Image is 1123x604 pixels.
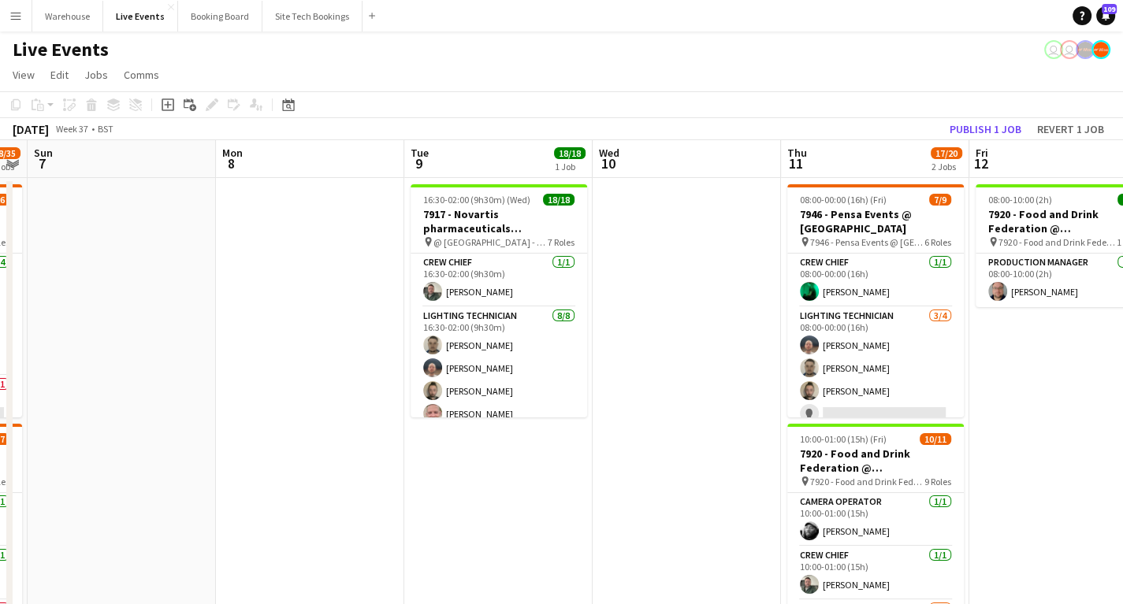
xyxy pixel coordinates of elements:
[1031,119,1110,139] button: Revert 1 job
[411,207,587,235] h3: 7917 - Novartis pharmaceuticals Corporation @ [GEOGRAPHIC_DATA]
[84,68,108,82] span: Jobs
[103,1,178,31] button: Live Events
[13,38,109,61] h1: Live Events
[13,121,49,137] div: [DATE]
[423,194,530,206] span: 16:30-02:00 (9h30m) (Wed)
[34,146,53,160] span: Sun
[929,194,951,206] span: 7/9
[1044,40,1063,59] app-user-avatar: Technical Department
[554,147,586,159] span: 18/18
[433,236,548,248] span: @ [GEOGRAPHIC_DATA] - 7917
[408,154,429,172] span: 9
[6,65,41,85] a: View
[411,254,587,307] app-card-role: Crew Chief1/116:30-02:00 (9h30m)[PERSON_NAME]
[943,119,1028,139] button: Publish 1 job
[787,146,807,160] span: Thu
[32,1,103,31] button: Warehouse
[1096,6,1115,25] a: 109
[787,184,964,417] app-job-card: 08:00-00:00 (16h) (Fri)7/97946 - Pensa Events @ [GEOGRAPHIC_DATA] 7946 - Pensa Events @ [GEOGRAPH...
[548,236,575,248] span: 7 Roles
[920,433,951,445] span: 10/11
[787,547,964,600] app-card-role: Crew Chief1/110:00-01:00 (15h)[PERSON_NAME]
[52,123,91,135] span: Week 37
[787,447,964,475] h3: 7920 - Food and Drink Federation @ [GEOGRAPHIC_DATA]
[931,147,962,159] span: 17/20
[50,68,69,82] span: Edit
[222,146,243,160] span: Mon
[78,65,114,85] a: Jobs
[555,161,585,172] div: 1 Job
[924,236,951,248] span: 6 Roles
[787,493,964,547] app-card-role: Camera Operator1/110:00-01:00 (15h)[PERSON_NAME]
[13,68,35,82] span: View
[178,1,262,31] button: Booking Board
[973,154,988,172] span: 12
[597,154,619,172] span: 10
[220,154,243,172] span: 8
[117,65,165,85] a: Comms
[1091,40,1110,59] app-user-avatar: Alex Gill
[411,184,587,417] app-job-card: 16:30-02:00 (9h30m) (Wed)18/187917 - Novartis pharmaceuticals Corporation @ [GEOGRAPHIC_DATA] @ [...
[787,307,964,429] app-card-role: Lighting Technician3/408:00-00:00 (16h)[PERSON_NAME][PERSON_NAME][PERSON_NAME]
[998,236,1117,248] span: 7920 - Food and Drink Federation @ [GEOGRAPHIC_DATA]
[1102,4,1117,14] span: 109
[124,68,159,82] span: Comms
[976,146,988,160] span: Fri
[1060,40,1079,59] app-user-avatar: Akash Karegoudar
[411,146,429,160] span: Tue
[800,433,887,445] span: 10:00-01:00 (15h) (Fri)
[810,236,924,248] span: 7946 - Pensa Events @ [GEOGRAPHIC_DATA]
[543,194,575,206] span: 18/18
[411,307,587,521] app-card-role: Lighting Technician8/816:30-02:00 (9h30m)[PERSON_NAME][PERSON_NAME][PERSON_NAME][PERSON_NAME]
[1076,40,1095,59] app-user-avatar: Production Managers
[931,161,961,172] div: 2 Jobs
[810,476,924,487] span: 7920 - Food and Drink Federation @ [GEOGRAPHIC_DATA]
[262,1,363,31] button: Site Tech Bookings
[98,123,113,135] div: BST
[785,154,807,172] span: 11
[787,254,964,307] app-card-role: Crew Chief1/108:00-00:00 (16h)[PERSON_NAME]
[787,207,964,235] h3: 7946 - Pensa Events @ [GEOGRAPHIC_DATA]
[988,194,1052,206] span: 08:00-10:00 (2h)
[32,154,53,172] span: 7
[800,194,887,206] span: 08:00-00:00 (16h) (Fri)
[44,65,75,85] a: Edit
[924,476,951,487] span: 9 Roles
[599,146,619,160] span: Wed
